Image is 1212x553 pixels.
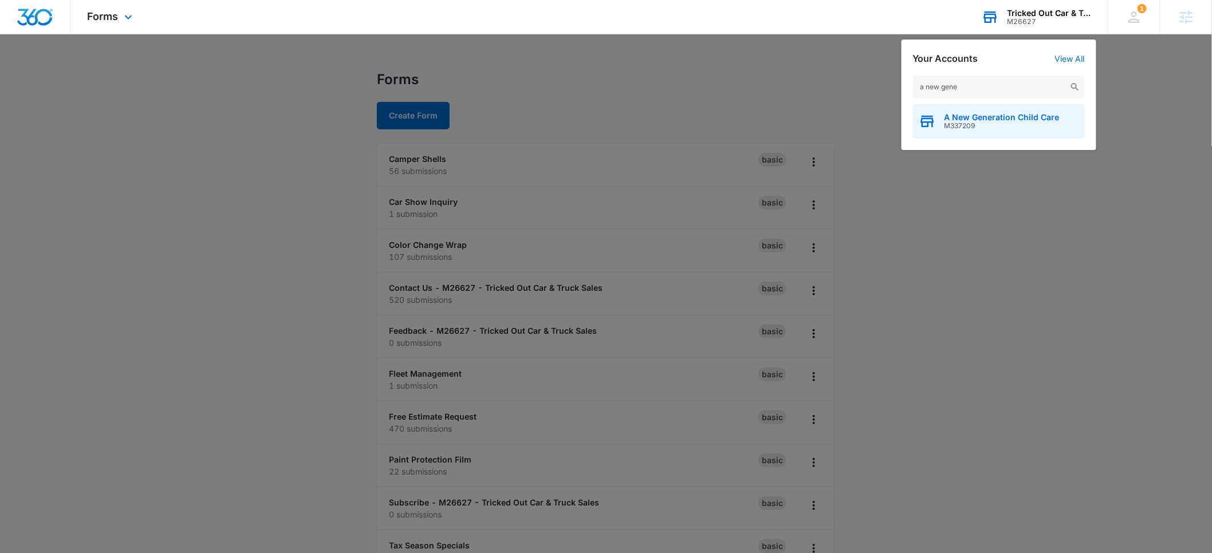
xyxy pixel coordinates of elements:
[945,122,1060,130] span: M337209
[1138,4,1147,13] div: notifications count
[913,104,1085,139] button: A New Generation Child CareM337209
[88,10,119,22] span: Forms
[913,53,978,64] h2: Your Accounts
[1055,54,1085,64] a: View All
[1008,9,1091,18] div: account name
[1008,18,1091,26] div: account id
[913,76,1085,98] input: Search Accounts
[1138,4,1147,13] span: 1
[945,113,1060,122] span: A New Generation Child Care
